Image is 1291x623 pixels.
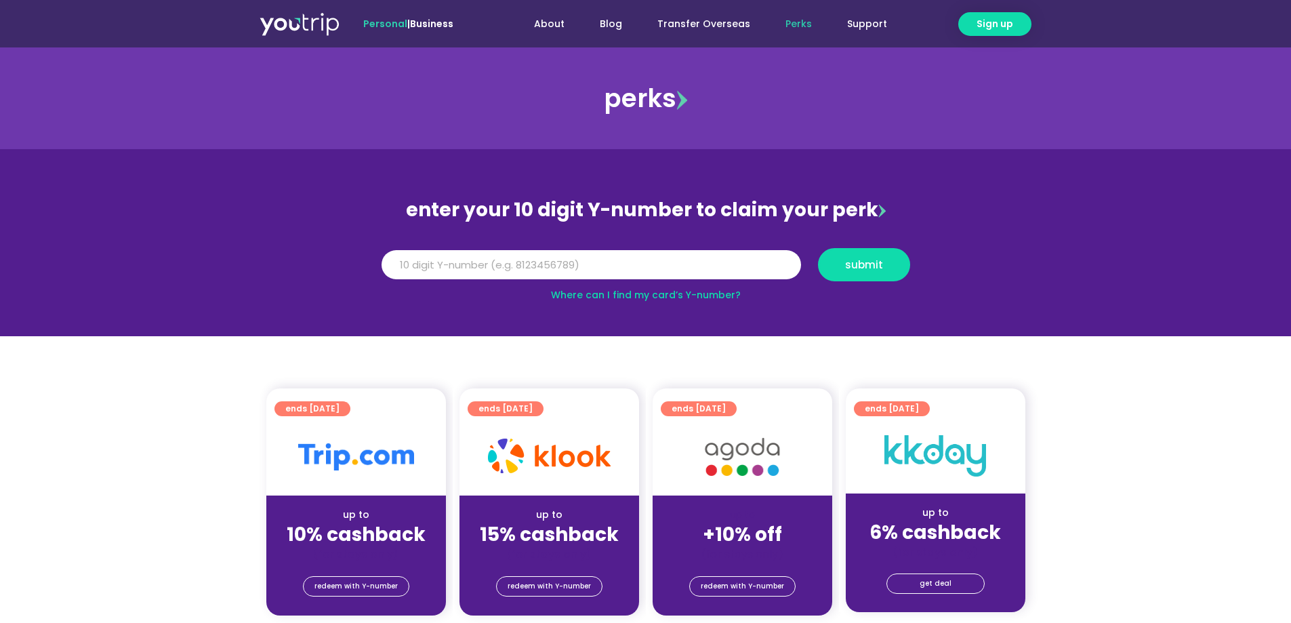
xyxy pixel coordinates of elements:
[663,547,821,561] div: (for stays only)
[516,12,582,37] a: About
[470,508,628,522] div: up to
[410,17,453,31] a: Business
[582,12,640,37] a: Blog
[551,288,741,302] a: Where can I find my card’s Y-number?
[363,17,407,31] span: Personal
[701,577,784,596] span: redeem with Y-number
[285,401,340,416] span: ends [DATE]
[314,577,398,596] span: redeem with Y-number
[845,260,883,270] span: submit
[689,576,796,597] a: redeem with Y-number
[661,401,737,416] a: ends [DATE]
[303,576,409,597] a: redeem with Y-number
[857,506,1015,520] div: up to
[730,508,755,521] span: up to
[865,401,919,416] span: ends [DATE]
[490,12,905,37] nav: Menu
[470,547,628,561] div: (for stays only)
[375,193,917,228] div: enter your 10 digit Y-number to claim your perk
[818,248,910,281] button: submit
[382,250,801,280] input: 10 digit Y-number (e.g. 8123456789)
[508,577,591,596] span: redeem with Y-number
[640,12,768,37] a: Transfer Overseas
[703,521,782,548] strong: +10% off
[854,401,930,416] a: ends [DATE]
[480,521,619,548] strong: 15% cashback
[920,574,951,593] span: get deal
[829,12,905,37] a: Support
[287,521,426,548] strong: 10% cashback
[363,17,453,31] span: |
[768,12,829,37] a: Perks
[857,545,1015,559] div: (for stays only)
[277,508,435,522] div: up to
[977,17,1013,31] span: Sign up
[886,574,985,594] a: get deal
[869,519,1001,546] strong: 6% cashback
[496,576,602,597] a: redeem with Y-number
[277,547,435,561] div: (for stays only)
[478,401,533,416] span: ends [DATE]
[468,401,544,416] a: ends [DATE]
[382,248,910,292] form: Y Number
[958,12,1031,36] a: Sign up
[274,401,350,416] a: ends [DATE]
[672,401,726,416] span: ends [DATE]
